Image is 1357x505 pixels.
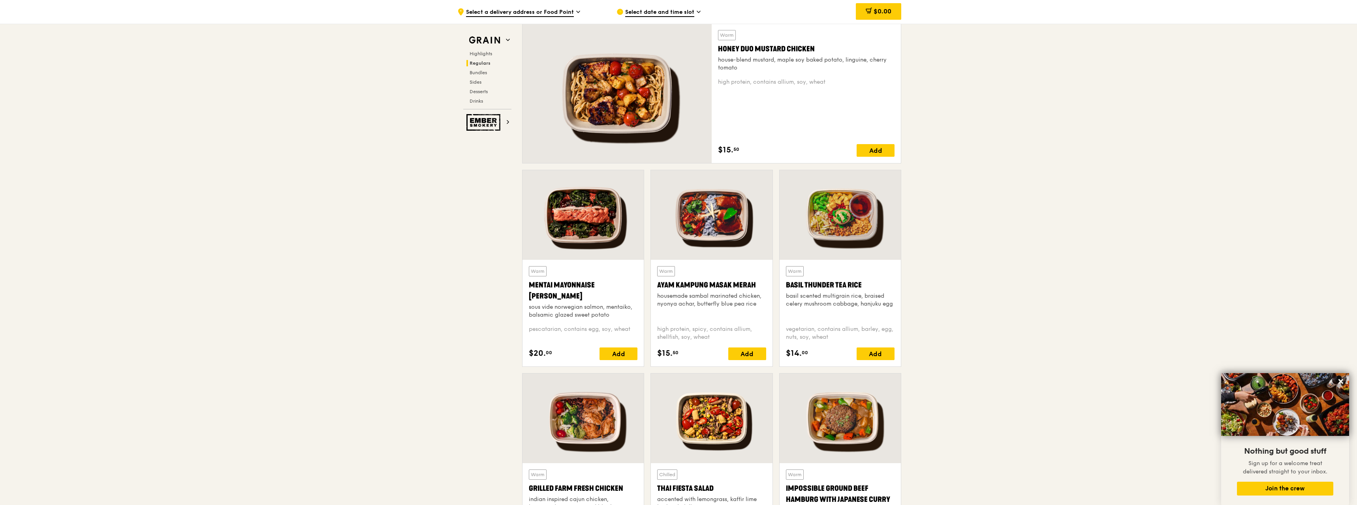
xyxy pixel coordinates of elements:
[470,89,488,94] span: Desserts
[529,469,547,480] div: Warm
[657,469,677,480] div: Chilled
[529,280,637,302] div: Mentai Mayonnaise [PERSON_NAME]
[657,325,766,341] div: high protein, spicy, contains allium, shellfish, soy, wheat
[786,483,895,505] div: Impossible Ground Beef Hamburg with Japanese Curry
[786,266,804,276] div: Warm
[600,347,637,360] div: Add
[786,280,895,291] div: Basil Thunder Tea Rice
[718,78,895,86] div: high protein, contains allium, soy, wheat
[529,347,546,359] span: $20.
[657,483,766,494] div: Thai Fiesta Salad
[470,98,483,104] span: Drinks
[718,144,733,156] span: $15.
[470,60,491,66] span: Regulars
[466,33,503,47] img: Grain web logo
[470,79,481,85] span: Sides
[529,483,637,494] div: Grilled Farm Fresh Chicken
[466,8,574,17] span: Select a delivery address or Food Point
[1244,447,1326,456] span: Nothing but good stuff
[786,469,804,480] div: Warm
[546,349,552,356] span: 00
[718,43,895,54] div: Honey Duo Mustard Chicken
[657,347,673,359] span: $15.
[529,325,637,341] div: pescatarian, contains egg, soy, wheat
[1334,375,1347,388] button: Close
[657,280,766,291] div: Ayam Kampung Masak Merah
[728,347,766,360] div: Add
[1221,373,1349,436] img: DSC07876-Edit02-Large.jpeg
[718,56,895,72] div: house-blend mustard, maple soy baked potato, linguine, cherry tomato
[802,349,808,356] span: 00
[786,292,895,308] div: basil scented multigrain rice, braised celery mushroom cabbage, hanjuku egg
[1237,482,1333,496] button: Join the crew
[786,325,895,341] div: vegetarian, contains allium, barley, egg, nuts, soy, wheat
[470,51,492,56] span: Highlights
[874,8,891,15] span: $0.00
[673,349,678,356] span: 50
[470,70,487,75] span: Bundles
[857,347,895,360] div: Add
[625,8,694,17] span: Select date and time slot
[718,30,736,40] div: Warm
[857,144,895,157] div: Add
[786,347,802,359] span: $14.
[529,266,547,276] div: Warm
[657,266,675,276] div: Warm
[1243,460,1327,475] span: Sign up for a welcome treat delivered straight to your inbox.
[733,146,739,152] span: 50
[657,292,766,308] div: housemade sambal marinated chicken, nyonya achar, butterfly blue pea rice
[529,303,637,319] div: sous vide norwegian salmon, mentaiko, balsamic glazed sweet potato
[466,114,503,131] img: Ember Smokery web logo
